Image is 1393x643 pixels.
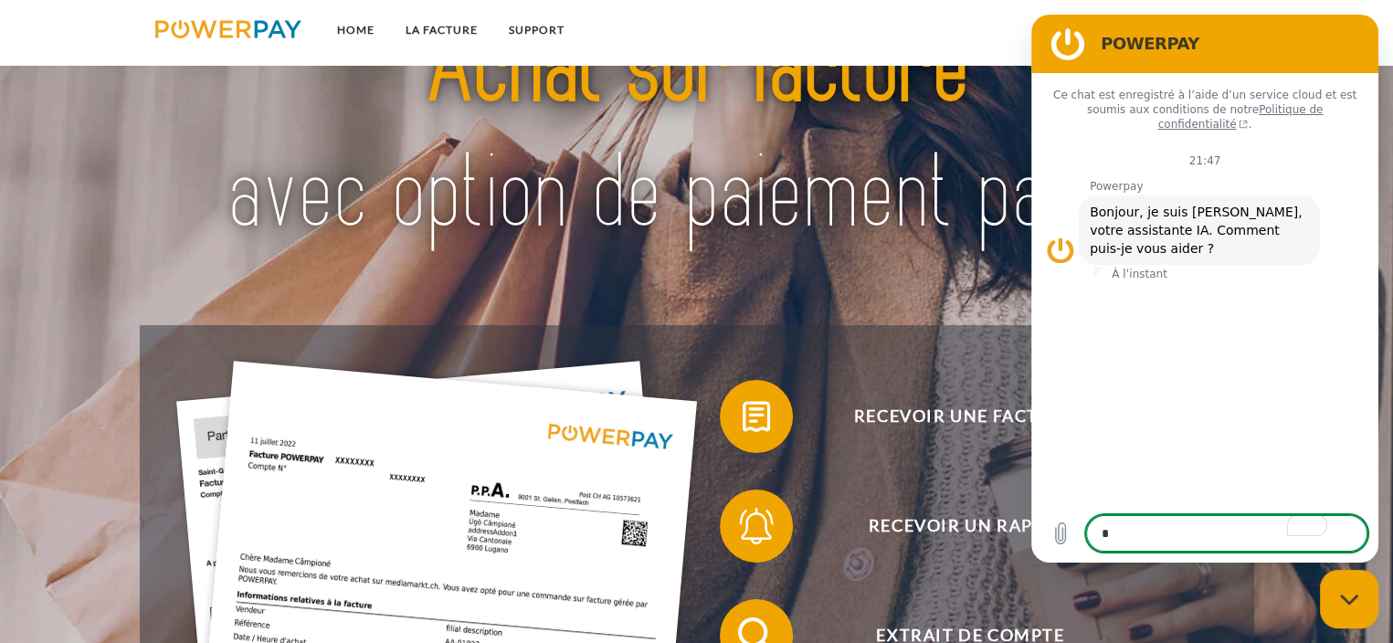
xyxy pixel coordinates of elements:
[1031,15,1378,563] iframe: To enrich screen reader interactions, please activate Accessibility in Grammarly extension settings
[155,20,302,38] img: logo-powerpay.svg
[746,380,1194,453] span: Recevoir une facture ?
[1320,570,1378,628] iframe: Bouton de lancement de la fenêtre de messagerie, conversation en cours
[733,503,779,549] img: qb_bell.svg
[746,490,1194,563] span: Recevoir un rappel?
[492,14,579,47] a: Support
[720,380,1195,453] button: Recevoir une facture ?
[389,14,492,47] a: LA FACTURE
[733,394,779,439] img: qb_bill.svg
[321,14,389,47] a: Home
[720,490,1195,563] button: Recevoir un rappel?
[1153,14,1201,47] a: CG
